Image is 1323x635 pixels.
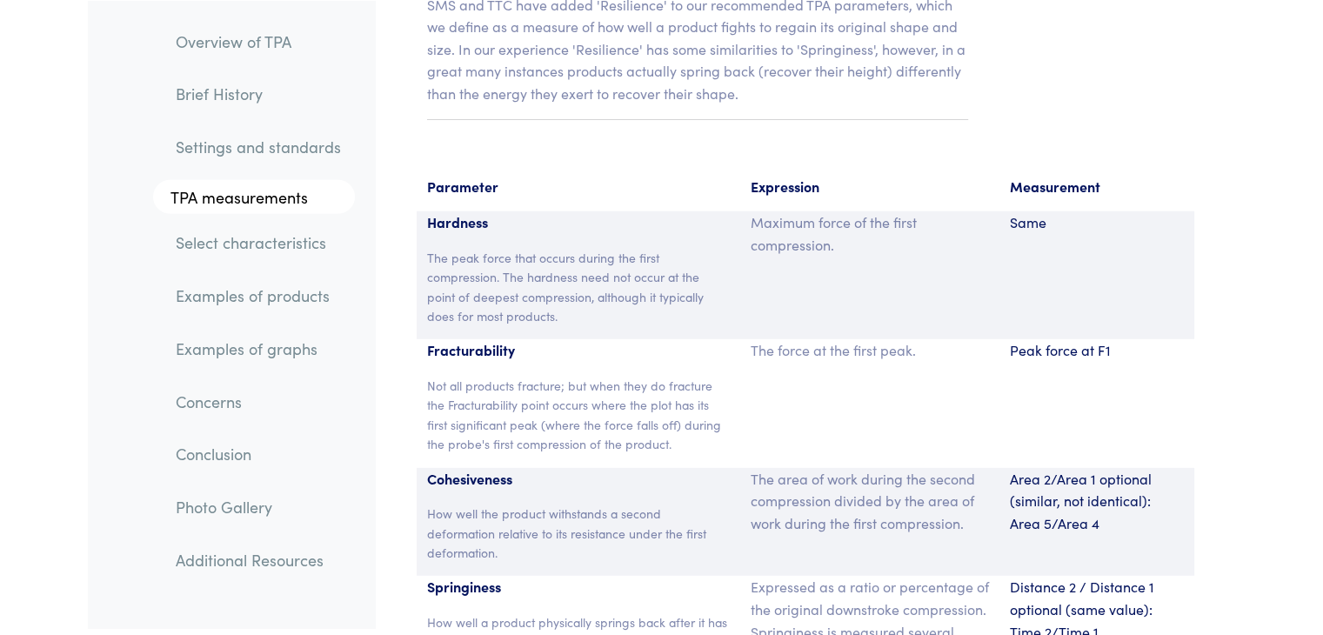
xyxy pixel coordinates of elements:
p: Maximum force of the first compression. [751,211,989,256]
a: Select characteristics [162,223,355,263]
a: Concerns [162,381,355,421]
a: Settings and standards [162,126,355,166]
a: Brief History [162,74,355,114]
p: Measurement [1010,176,1184,198]
p: How well the product withstands a second deformation relative to its resistance under the first d... [427,504,731,562]
p: The area of work during the second compression divided by the area of work during the first compr... [751,468,989,535]
p: Peak force at F1 [1010,339,1184,362]
p: Springiness [427,576,731,598]
a: Conclusion [162,434,355,474]
a: Photo Gallery [162,486,355,526]
a: Overview of TPA [162,21,355,61]
p: The force at the first peak. [751,339,989,362]
p: Same [1010,211,1184,234]
a: Examples of graphs [162,328,355,368]
a: Examples of products [162,276,355,316]
p: Cohesiveness [427,468,731,491]
p: Not all products fracture; but when they do fracture the Fracturability point occurs where the pl... [427,376,731,454]
a: TPA measurements [153,179,355,214]
p: Expression [751,176,989,198]
a: Additional Resources [162,539,355,579]
p: Area 2/Area 1 optional (similar, not identical): Area 5/Area 4 [1010,468,1184,535]
p: Hardness [427,211,731,234]
p: The peak force that occurs during the first compression. The hardness need not occur at the point... [427,248,731,326]
p: Fracturability [427,339,731,362]
p: Parameter [427,176,731,198]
